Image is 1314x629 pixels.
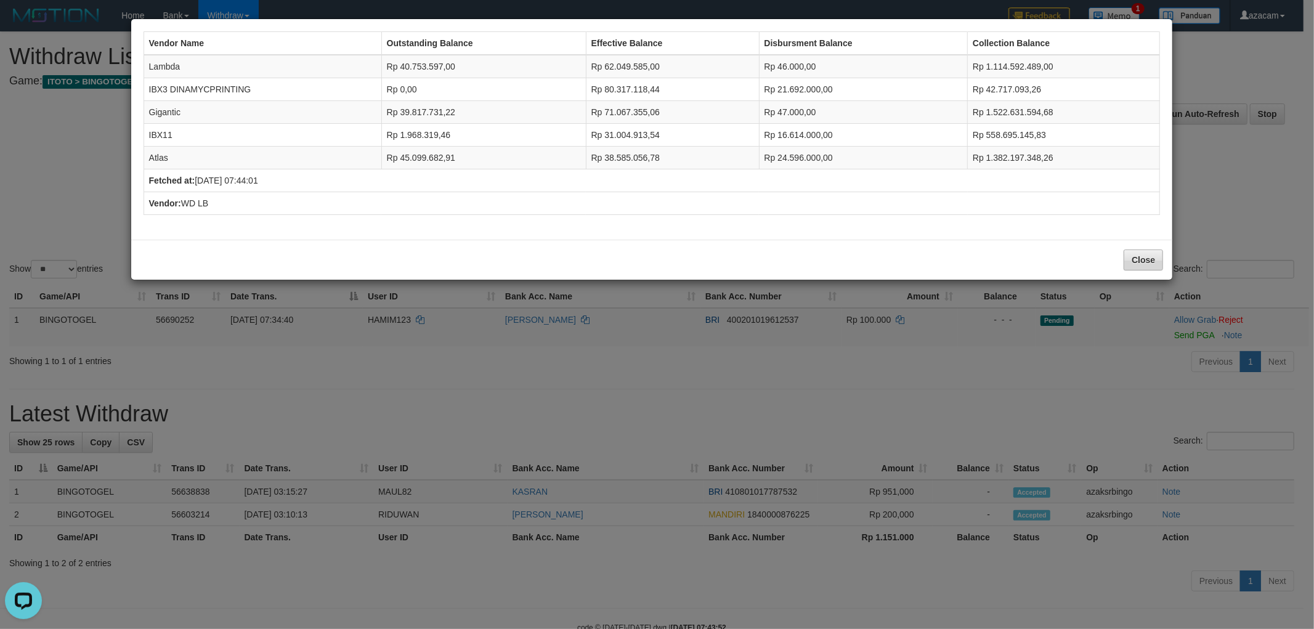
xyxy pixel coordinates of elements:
td: Rp 21.692.000,00 [759,78,968,101]
td: Rp 0,00 [381,78,586,101]
td: Rp 1.382.197.348,26 [968,147,1160,169]
td: IBX3 DINAMYCPRINTING [144,78,381,101]
td: Gigantic [144,101,381,124]
td: Lambda [144,55,381,78]
td: Rp 80.317.118,44 [586,78,759,101]
td: Rp 45.099.682,91 [381,147,586,169]
td: Rp 39.817.731,22 [381,101,586,124]
td: Rp 40.753.597,00 [381,55,586,78]
b: Fetched at: [149,176,195,185]
th: Effective Balance [586,32,759,55]
td: Rp 1.968.319,46 [381,124,586,147]
button: Close [1124,250,1163,270]
th: Vendor Name [144,32,381,55]
td: Rp 38.585.056,78 [586,147,759,169]
th: Outstanding Balance [381,32,586,55]
td: Rp 16.614.000,00 [759,124,968,147]
button: Open LiveChat chat widget [5,5,42,42]
td: IBX11 [144,124,381,147]
th: Disbursment Balance [759,32,968,55]
td: [DATE] 07:44:01 [144,169,1160,192]
td: Rp 47.000,00 [759,101,968,124]
td: WD LB [144,192,1160,215]
td: Atlas [144,147,381,169]
td: Rp 46.000,00 [759,55,968,78]
b: Vendor: [149,198,181,208]
td: Rp 1.522.631.594,68 [968,101,1160,124]
td: Rp 24.596.000,00 [759,147,968,169]
th: Collection Balance [968,32,1160,55]
td: Rp 62.049.585,00 [586,55,759,78]
td: Rp 42.717.093,26 [968,78,1160,101]
td: Rp 1.114.592.489,00 [968,55,1160,78]
td: Rp 71.067.355,06 [586,101,759,124]
td: Rp 558.695.145,83 [968,124,1160,147]
td: Rp 31.004.913,54 [586,124,759,147]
